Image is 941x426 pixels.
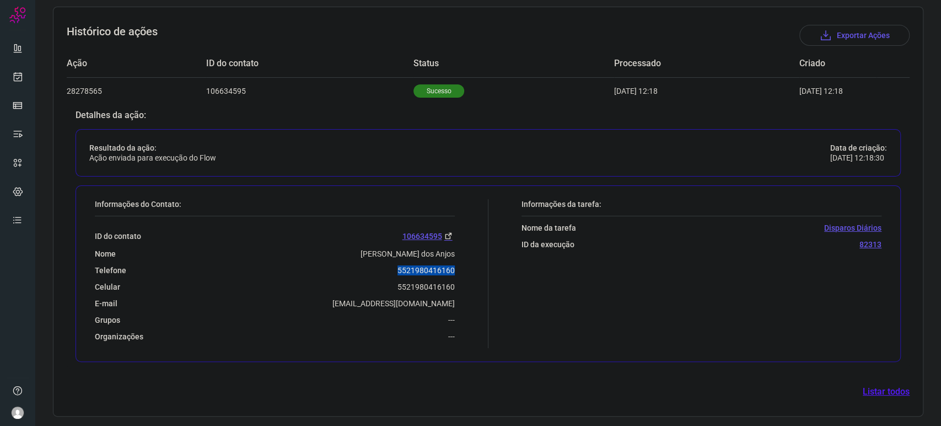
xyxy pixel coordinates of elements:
[824,223,881,233] p: Disparos Diários
[95,199,455,209] p: Informações do Contato:
[95,249,116,259] p: Nome
[863,385,910,398] a: Listar todos
[397,265,455,275] p: 5521980416160
[95,332,143,342] p: Organizações
[361,249,455,259] p: [PERSON_NAME] dos Anjos
[859,239,881,249] p: 82313
[448,332,455,342] p: ---
[67,50,206,77] td: Ação
[830,143,887,153] p: Data de criação:
[413,84,464,98] p: Sucesso
[332,299,455,308] p: [EMAIL_ADDRESS][DOMAIN_NAME]
[413,50,614,77] td: Status
[206,50,413,77] td: ID do contato
[799,25,910,46] button: Exportar Ações
[76,110,901,120] p: Detalhes da ação:
[521,239,574,249] p: ID da execução
[614,50,799,77] td: Processado
[402,230,455,242] a: 106634595
[830,153,887,163] p: [DATE] 12:18:30
[89,153,216,163] p: Ação enviada para execução do Flow
[95,299,117,308] p: E-mail
[206,77,413,104] td: 106634595
[67,25,158,46] h3: Histórico de ações
[614,77,799,104] td: [DATE] 12:18
[521,223,576,233] p: Nome da tarefa
[521,199,882,209] p: Informações da tarefa:
[89,143,216,153] p: Resultado da ação:
[9,7,26,23] img: Logo
[397,282,455,292] p: 5521980416160
[95,282,120,292] p: Celular
[67,77,206,104] td: 28278565
[95,231,141,241] p: ID do contato
[799,77,877,104] td: [DATE] 12:18
[95,315,120,325] p: Grupos
[95,265,126,275] p: Telefone
[448,315,455,325] p: ---
[11,406,24,419] img: avatar-user-boy.jpg
[799,50,877,77] td: Criado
